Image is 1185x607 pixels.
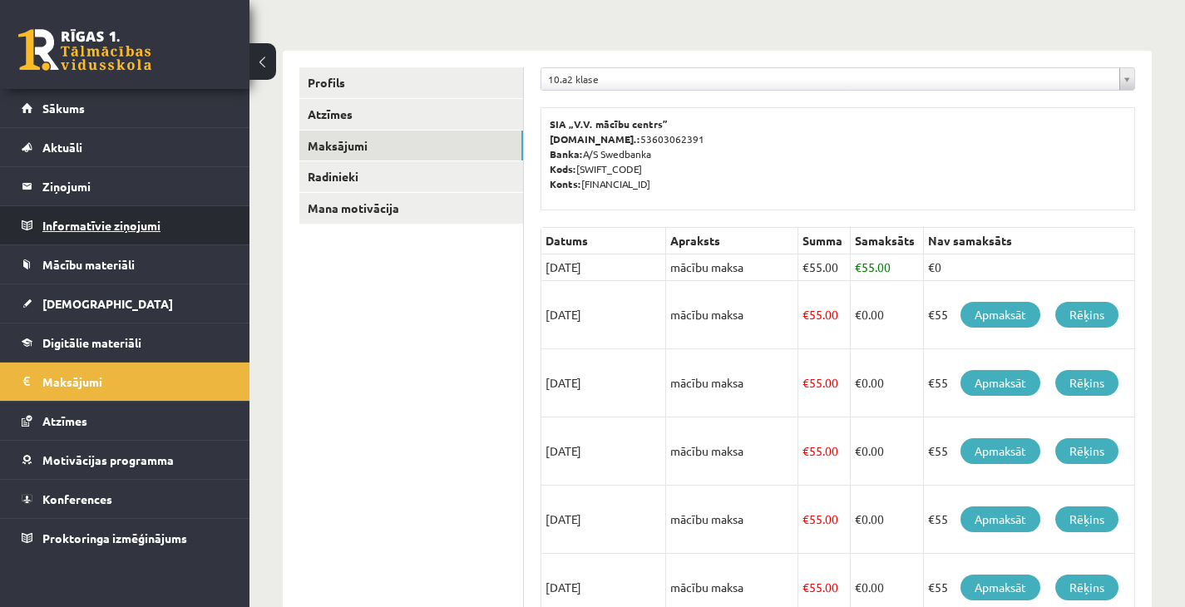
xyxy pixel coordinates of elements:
[22,323,229,362] a: Digitālie materiāli
[22,441,229,479] a: Motivācijas programma
[42,531,187,545] span: Proktoringa izmēģinājums
[22,89,229,127] a: Sākums
[18,29,151,71] a: Rīgas 1. Tālmācības vidusskola
[541,349,666,417] td: [DATE]
[42,167,229,205] legend: Ziņojumi
[850,254,923,281] td: 55.00
[855,580,862,595] span: €
[550,177,581,190] b: Konts:
[299,161,523,192] a: Radinieki
[42,335,141,350] span: Digitālie materiāli
[798,228,851,254] th: Summa
[42,257,135,272] span: Mācību materiāli
[960,575,1040,600] a: Apmaksāt
[802,375,809,390] span: €
[802,580,809,595] span: €
[850,281,923,349] td: 0.00
[541,254,666,281] td: [DATE]
[550,132,640,146] b: [DOMAIN_NAME].:
[923,281,1134,349] td: €55
[550,117,669,131] b: SIA „V.V. mācību centrs”
[22,206,229,244] a: Informatīvie ziņojumi
[666,349,798,417] td: mācību maksa
[1055,370,1118,396] a: Rēķins
[802,511,809,526] span: €
[22,245,229,284] a: Mācību materiāli
[42,363,229,401] legend: Maksājumi
[1055,438,1118,464] a: Rēķins
[22,480,229,518] a: Konferences
[22,363,229,401] a: Maksājumi
[42,452,174,467] span: Motivācijas programma
[798,281,851,349] td: 55.00
[850,349,923,417] td: 0.00
[960,370,1040,396] a: Apmaksāt
[855,259,862,274] span: €
[541,281,666,349] td: [DATE]
[42,101,85,116] span: Sākums
[550,116,1126,191] p: 53603062391 A/S Swedbanka [SWIFT_CODE] [FINANCIAL_ID]
[798,417,851,486] td: 55.00
[798,349,851,417] td: 55.00
[541,228,666,254] th: Datums
[923,349,1134,417] td: €55
[1055,302,1118,328] a: Rēķins
[550,147,583,160] b: Banka:
[960,506,1040,532] a: Apmaksāt
[22,128,229,166] a: Aktuāli
[42,140,82,155] span: Aktuāli
[1055,575,1118,600] a: Rēķins
[666,486,798,554] td: mācību maksa
[850,486,923,554] td: 0.00
[923,486,1134,554] td: €55
[666,254,798,281] td: mācību maksa
[299,99,523,130] a: Atzīmes
[22,284,229,323] a: [DEMOGRAPHIC_DATA]
[666,417,798,486] td: mācību maksa
[850,417,923,486] td: 0.00
[855,307,862,322] span: €
[299,131,523,161] a: Maksājumi
[299,193,523,224] a: Mana motivācija
[666,281,798,349] td: mācību maksa
[22,519,229,557] a: Proktoringa izmēģinājums
[960,302,1040,328] a: Apmaksāt
[923,417,1134,486] td: €55
[850,228,923,254] th: Samaksāts
[923,228,1134,254] th: Nav samaksāts
[802,443,809,458] span: €
[855,511,862,526] span: €
[923,254,1134,281] td: €0
[299,67,523,98] a: Profils
[541,68,1134,90] a: 10.a2 klase
[802,259,809,274] span: €
[802,307,809,322] span: €
[1055,506,1118,532] a: Rēķins
[855,443,862,458] span: €
[855,375,862,390] span: €
[666,228,798,254] th: Apraksts
[42,413,87,428] span: Atzīmes
[548,68,1113,90] span: 10.a2 klase
[798,486,851,554] td: 55.00
[960,438,1040,464] a: Apmaksāt
[22,167,229,205] a: Ziņojumi
[541,417,666,486] td: [DATE]
[22,402,229,440] a: Atzīmes
[541,486,666,554] td: [DATE]
[42,206,229,244] legend: Informatīvie ziņojumi
[42,296,173,311] span: [DEMOGRAPHIC_DATA]
[42,491,112,506] span: Konferences
[550,162,576,175] b: Kods:
[798,254,851,281] td: 55.00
